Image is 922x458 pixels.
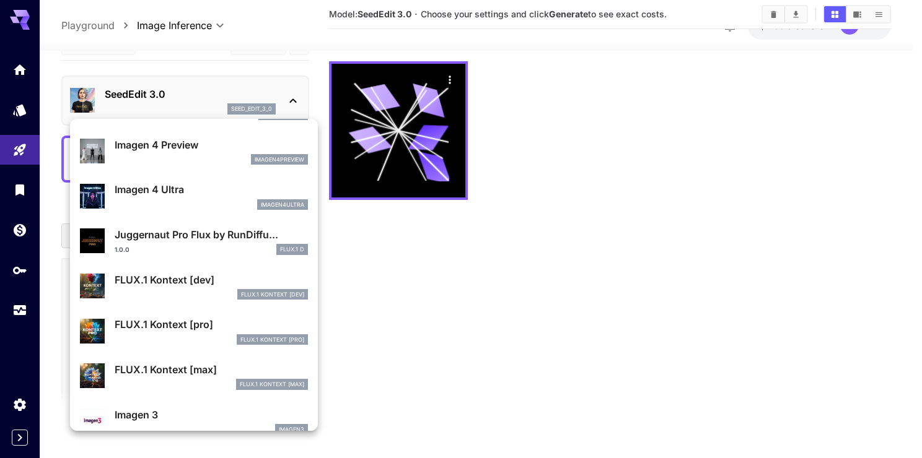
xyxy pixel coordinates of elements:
p: FLUX.1 Kontext [pro] [240,335,304,344]
div: FLUX.1 Kontext [dev]FLUX.1 Kontext [dev] [80,267,308,305]
p: Imagen 4 Ultra [115,182,308,197]
p: Imagen 4 Preview [115,137,308,152]
div: Imagen 3imagen3 [80,402,308,440]
div: Imagen 4 Previewimagen4preview [80,132,308,170]
p: imagen3 [279,425,304,434]
p: FLUX.1 D [280,245,304,254]
div: Juggernaut Pro Flux by RunDiffu...1.0.0FLUX.1 D [80,222,308,260]
p: 1.0.0 [115,245,130,254]
p: imagen4ultra [261,201,304,209]
p: FLUX.1 Kontext [pro] [115,317,308,332]
p: FLUX.1 Kontext [max] [115,362,308,377]
p: FLUX.1 Kontext [dev] [241,290,304,299]
p: FLUX.1 Kontext [max] [240,380,304,389]
div: FLUX.1 Kontext [max]FLUX.1 Kontext [max] [80,357,308,395]
p: FLUX.1 Kontext [dev] [115,272,308,287]
p: Imagen 3 [115,407,308,422]
div: Imagen 4 Ultraimagen4ultra [80,177,308,215]
div: FLUX.1 Kontext [pro]FLUX.1 Kontext [pro] [80,312,308,350]
p: imagen4preview [255,155,304,164]
p: Juggernaut Pro Flux by RunDiffu... [115,227,308,242]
